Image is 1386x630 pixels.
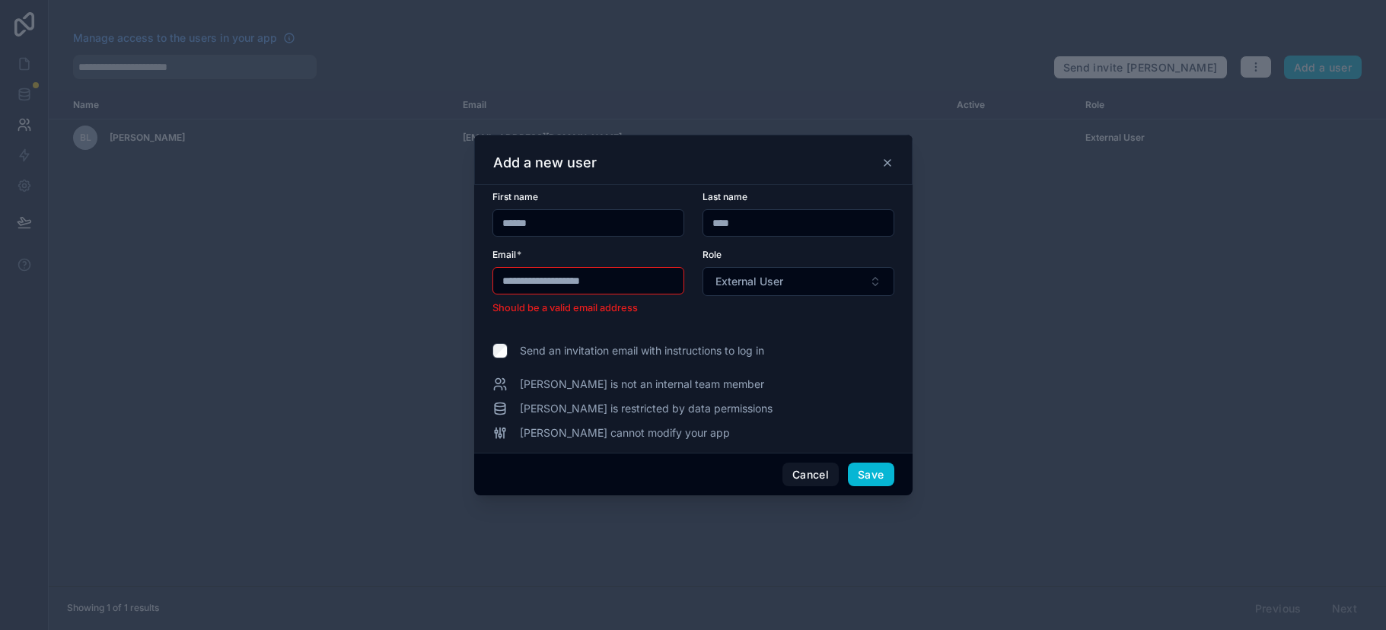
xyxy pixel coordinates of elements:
span: [PERSON_NAME] is not an internal team member [520,377,764,392]
span: Email [492,249,516,260]
button: Cancel [782,463,839,487]
span: [PERSON_NAME] cannot modify your app [520,425,730,441]
li: Should be a valid email address [492,301,684,316]
button: Select Button [703,267,894,296]
span: [PERSON_NAME] is restricted by data permissions [520,401,773,416]
span: Last name [703,191,747,202]
span: Send an invitation email with instructions to log in [520,343,764,358]
button: Save [848,463,894,487]
span: First name [492,191,538,202]
span: Role [703,249,722,260]
span: External User [715,274,783,289]
input: Send an invitation email with instructions to log in [492,343,508,358]
h3: Add a new user [493,154,597,172]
